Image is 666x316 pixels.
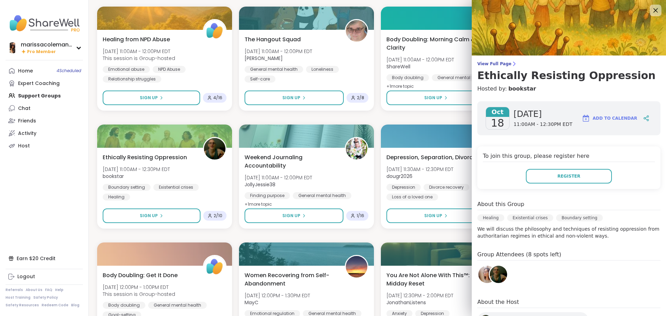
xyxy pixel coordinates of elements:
[6,288,23,292] a: Referrals
[282,213,300,219] span: Sign Up
[386,166,453,173] span: [DATE] 11:30AM - 12:30PM EDT
[21,41,73,49] div: marissacoleman620
[477,214,504,221] div: Healing
[103,208,200,223] button: Sign Up
[245,55,283,62] b: [PERSON_NAME]
[508,85,536,93] a: bookstar
[386,35,479,52] span: Body Doubling: Morning Calm & Clarity
[6,271,83,283] a: Logout
[477,298,660,308] h4: About the Host
[103,76,161,83] div: Relationship struggles
[6,114,83,127] a: Friends
[153,66,186,73] div: NPD Abuse
[582,114,590,122] img: ShareWell Logomark
[103,184,151,191] div: Boundary setting
[245,271,337,288] span: Women Recovering from Self-Abandonment
[386,173,412,180] b: dougr2026
[57,68,81,74] span: 4 Scheduled
[18,143,30,150] div: Host
[424,184,469,191] div: Divorce recovery
[103,55,175,62] span: This session is Group-hosted
[483,152,655,162] h4: To join this group, please register here
[33,295,58,300] a: Safety Policy
[103,291,175,298] span: This session is Group-hosted
[148,302,207,309] div: General mental health
[357,95,364,101] span: 2 / 8
[245,35,301,44] span: The Hangout Squad
[477,250,660,261] h4: Group Attendees (8 spots left)
[103,153,187,162] span: Ethically Resisting Oppression
[103,48,175,55] span: [DATE] 11:00AM - 12:00PM EDT
[17,273,35,280] div: Logout
[245,153,337,170] span: Weekend Journaling Accountability
[103,35,170,44] span: Healing from NPD Abuse
[424,213,442,219] span: Sign Up
[204,20,225,42] img: ShareWell
[18,118,36,125] div: Friends
[386,299,426,306] b: JonathanListens
[42,303,68,308] a: Redeem Code
[103,271,178,280] span: Body Doubling: Get It Done
[27,49,56,55] span: Pro Member
[282,95,300,101] span: Sign Up
[386,56,454,63] span: [DATE] 11:00AM - 12:00PM EDT
[557,173,580,179] span: Register
[306,66,339,73] div: Loneliness
[486,107,509,117] span: Oct
[6,65,83,77] a: Home4Scheduled
[386,153,478,162] span: Depression, Separation, Divorce!
[245,66,303,73] div: General mental health
[526,169,612,183] button: Register
[103,173,124,180] b: bookstar
[386,271,479,288] span: You Are Not Alone With This™: Midday Reset
[593,115,637,121] span: Add to Calendar
[514,109,572,120] span: [DATE]
[18,68,33,75] div: Home
[386,208,485,223] button: Sign Up
[432,74,490,81] div: General mental health
[6,102,83,114] a: Chat
[204,256,225,277] img: ShareWell
[293,192,351,199] div: General mental health
[477,85,660,93] h4: Hosted by:
[204,138,225,160] img: bookstar
[477,225,660,239] p: We will discuss the philosophy and techniques of resisting oppression from authoritarian regimes ...
[245,91,344,105] button: Sign Up
[245,292,310,299] span: [DATE] 12:00PM - 1:30PM EDT
[103,302,145,309] div: Body doubling
[386,292,453,299] span: [DATE] 12:30PM - 2:00PM EDT
[245,181,275,188] b: JollyJessie38
[18,130,36,137] div: Activity
[18,105,31,112] div: Chat
[245,192,290,199] div: Finding purpose
[346,138,367,160] img: JollyJessie38
[386,74,429,81] div: Body doubling
[386,194,438,200] div: Loss of a loved one
[490,266,507,283] img: bookstar
[7,42,18,53] img: marissacoleman620
[507,214,553,221] div: Existential crises
[45,288,52,292] a: FAQ
[140,95,158,101] span: Sign Up
[140,213,158,219] span: Sign Up
[103,91,200,105] button: Sign Up
[491,117,504,129] span: 18
[386,63,410,70] b: ShareWell
[346,256,367,277] img: MayC
[386,91,485,105] button: Sign Up
[6,252,83,265] div: Earn $20 Credit
[245,208,343,223] button: Sign Up
[6,139,83,152] a: Host
[579,110,640,127] button: Add to Calendar
[357,213,364,219] span: 1 / 16
[245,76,275,83] div: Self-care
[514,121,572,128] span: 11:00AM - 12:30PM EDT
[478,266,496,283] img: irisanne
[6,127,83,139] a: Activity
[103,284,175,291] span: [DATE] 12:00PM - 1:00PM EDT
[245,48,312,55] span: [DATE] 11:00AM - 12:00PM EDT
[477,61,660,67] span: View Full Page
[477,200,524,208] h4: About this Group
[386,184,421,191] div: Depression
[556,214,603,221] div: Boundary setting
